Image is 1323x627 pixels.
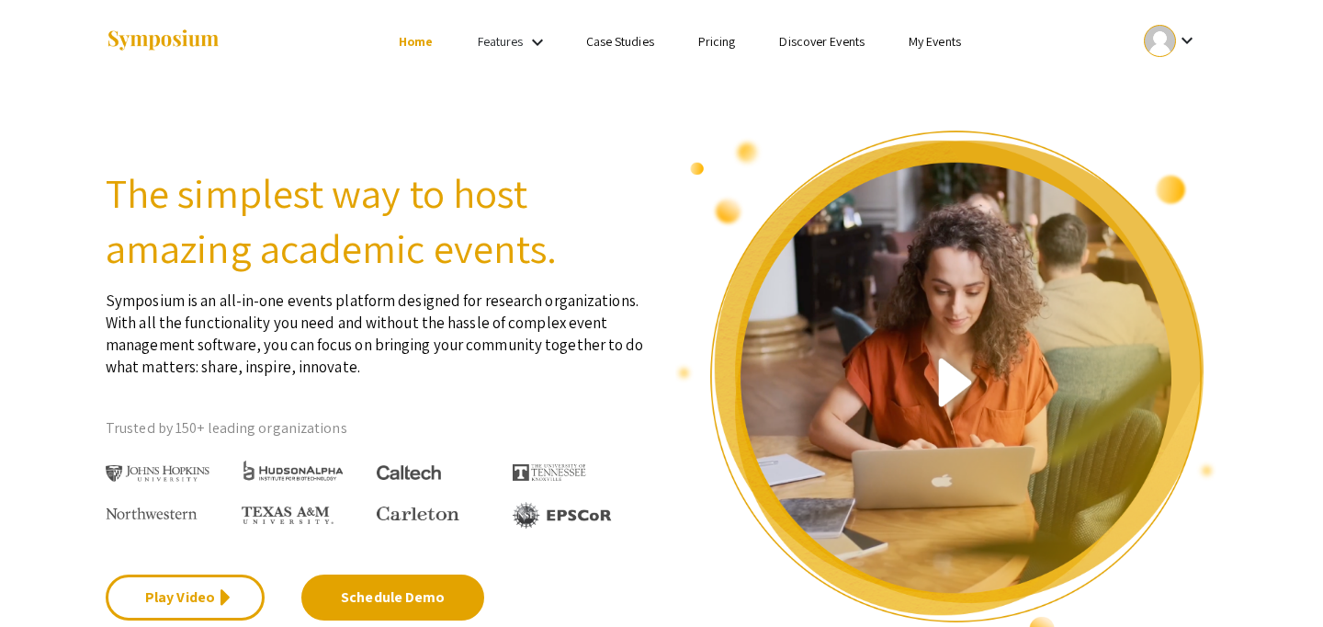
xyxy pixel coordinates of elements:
[399,33,433,50] a: Home
[106,575,265,621] a: Play Video
[242,507,334,525] img: Texas A&M University
[513,464,586,481] img: The University of Tennessee
[1125,20,1217,62] button: Expand account dropdown
[106,507,198,519] img: Northwestern
[242,460,345,481] img: HudsonAlpha
[14,544,78,613] iframe: Chat
[513,502,614,529] img: EPSCOR
[779,33,865,50] a: Discover Events
[301,575,484,621] a: Schedule Demo
[586,33,654,50] a: Case Studies
[1176,29,1198,51] mat-icon: Expand account dropdown
[377,507,459,521] img: Carleton
[909,33,961,50] a: My Events
[106,465,209,483] img: Johns Hopkins University
[377,465,441,481] img: Caltech
[106,28,220,53] img: Symposium by ForagerOne
[478,33,524,50] a: Features
[106,165,648,276] h2: The simplest way to host amazing academic events.
[106,415,648,442] p: Trusted by 150+ leading organizations
[698,33,736,50] a: Pricing
[526,31,548,53] mat-icon: Expand Features list
[106,276,648,378] p: Symposium is an all-in-one events platform designed for research organizations. With all the func...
